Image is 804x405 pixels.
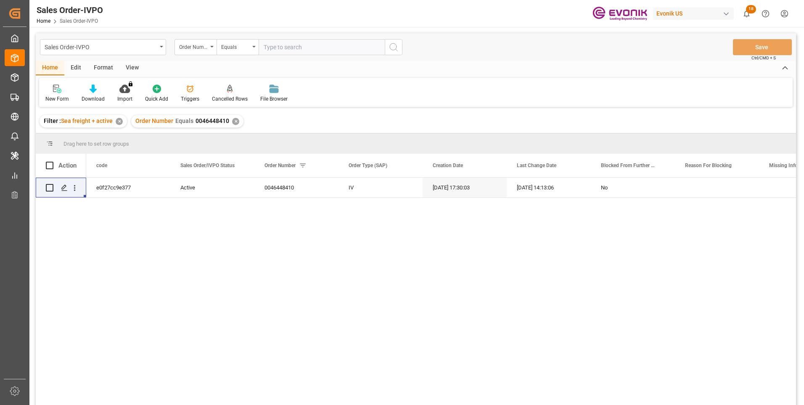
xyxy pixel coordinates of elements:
div: Order Number [179,41,208,51]
div: Sales Order-IVPO [45,41,157,52]
span: 18 [746,5,756,13]
div: ✕ [116,118,123,125]
button: search button [385,39,402,55]
div: New Form [45,95,69,103]
div: Equals [221,41,250,51]
span: Order Number [264,163,296,168]
span: code [96,163,107,168]
div: View [119,61,145,75]
button: open menu [217,39,259,55]
div: Cancelled Rows [212,95,248,103]
div: File Browser [260,95,288,103]
button: show 18 new notifications [737,4,756,23]
div: [DATE] 14:13:06 [507,178,591,197]
button: open menu [175,39,217,55]
div: 0046448410 [254,178,339,197]
span: Order Number [135,117,173,124]
div: No [601,178,665,197]
span: Ctrl/CMD + S [751,55,776,61]
button: Save [733,39,792,55]
div: Format [87,61,119,75]
div: IV [339,178,423,197]
button: Evonik US [653,5,737,21]
span: Reason For Blocking [685,163,732,168]
div: Active [180,178,244,197]
button: open menu [40,39,166,55]
span: Last Change Date [517,163,556,168]
img: Evonik-brand-mark-Deep-Purple-RGB.jpeg_1700498283.jpeg [592,6,647,21]
div: Sales Order-IVPO [37,4,103,16]
span: Equals [175,117,193,124]
span: Sea freight + active [61,117,113,124]
a: Home [37,18,50,24]
span: 0046448410 [196,117,229,124]
div: Edit [64,61,87,75]
div: Action [58,162,77,169]
div: ✕ [232,118,239,125]
div: Home [36,61,64,75]
span: Order Type (SAP) [349,163,387,168]
button: Help Center [756,4,775,23]
div: Evonik US [653,8,734,20]
div: Triggers [181,95,199,103]
div: e0f27cc9e377 [86,178,170,197]
span: Creation Date [433,163,463,168]
span: Blocked From Further Processing [601,163,657,168]
span: Drag here to set row groups [63,141,129,147]
div: Quick Add [145,95,168,103]
div: Press SPACE to select this row. [36,178,86,198]
div: Download [82,95,105,103]
span: Sales Order/IVPO Status [180,163,235,168]
span: Filter : [44,117,61,124]
div: [DATE] 17:30:03 [423,178,507,197]
input: Type to search [259,39,385,55]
